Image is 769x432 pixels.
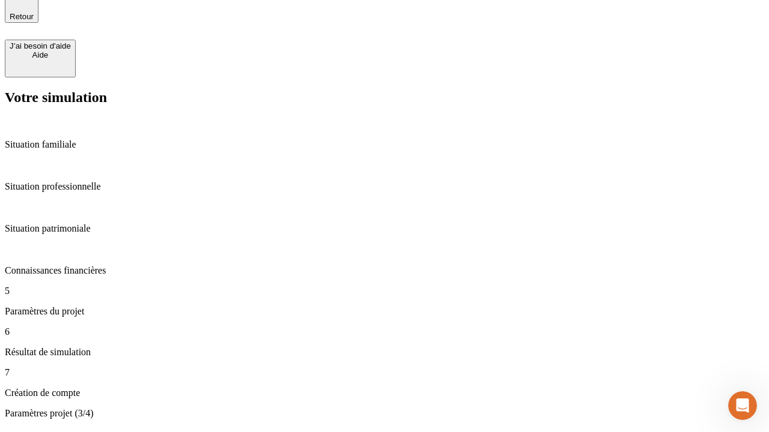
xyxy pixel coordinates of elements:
[5,286,764,296] p: 5
[5,326,764,337] p: 6
[10,41,71,50] div: J’ai besoin d'aide
[5,408,764,419] p: Paramètres projet (3/4)
[5,388,764,398] p: Création de compte
[10,12,34,21] span: Retour
[728,391,757,420] iframe: Intercom live chat
[5,40,76,77] button: J’ai besoin d'aideAide
[5,89,764,106] h2: Votre simulation
[5,265,764,276] p: Connaissances financières
[10,50,71,59] div: Aide
[5,139,764,150] p: Situation familiale
[5,181,764,192] p: Situation professionnelle
[5,223,764,234] p: Situation patrimoniale
[5,306,764,317] p: Paramètres du projet
[5,347,764,358] p: Résultat de simulation
[5,367,764,378] p: 7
